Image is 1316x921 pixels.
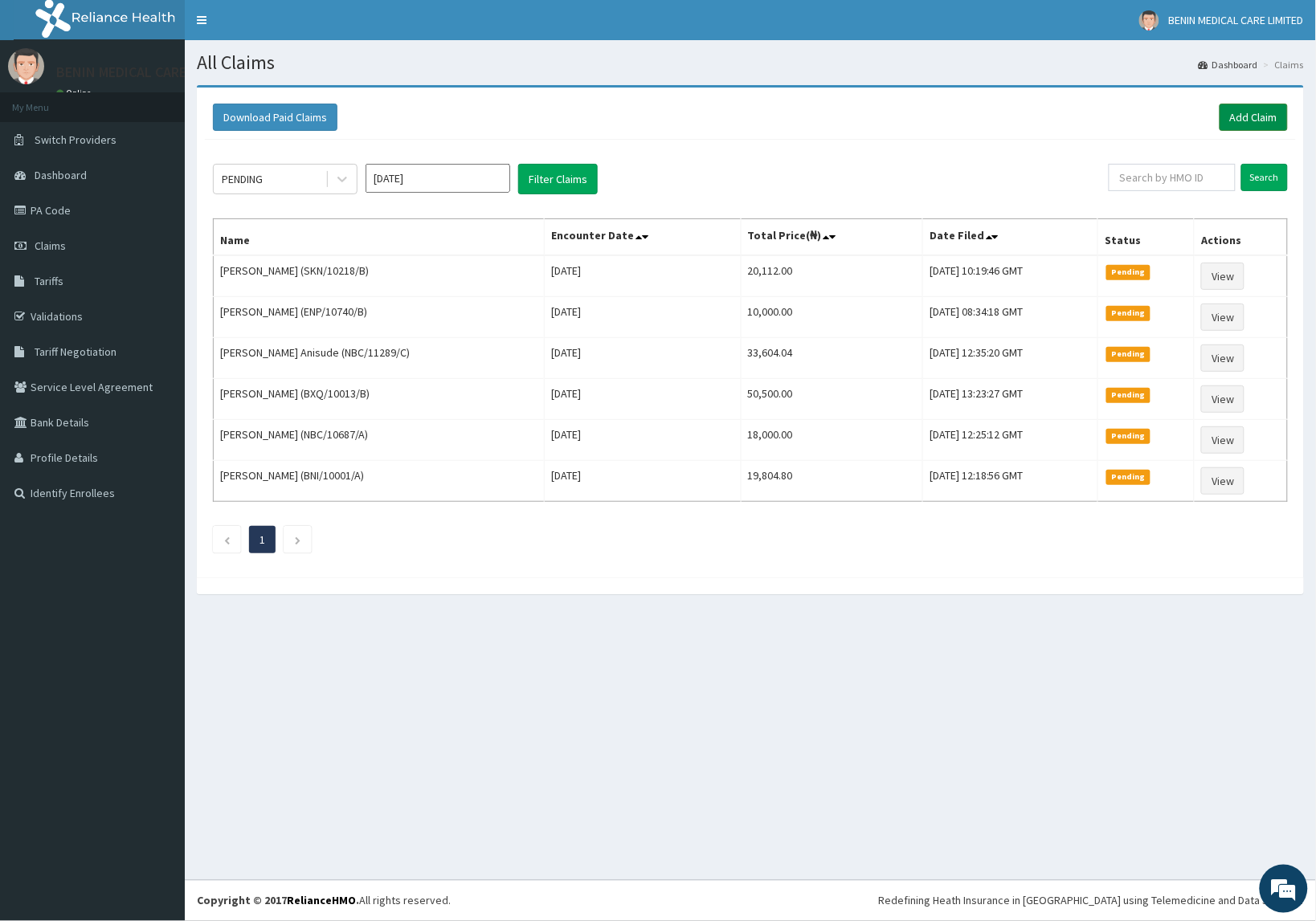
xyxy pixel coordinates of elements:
td: [PERSON_NAME] (NBC/10687/A) [214,420,545,461]
th: Total Price(₦) [741,219,922,256]
span: Tariffs [35,274,63,288]
input: Search [1241,164,1288,191]
span: Pending [1106,388,1150,402]
td: [PERSON_NAME] (SKN/10218/B) [214,255,545,297]
footer: All rights reserved. [185,880,1316,921]
a: Add Claim [1220,104,1288,131]
a: View [1201,344,1244,372]
td: [DATE] [545,338,741,379]
td: [DATE] [545,379,741,420]
a: View [1201,426,1244,454]
div: Redefining Heath Insurance in [GEOGRAPHIC_DATA] using Telemedicine and Data Science! [879,893,1304,909]
span: Pending [1106,470,1150,484]
td: [PERSON_NAME] (BXQ/10013/B) [214,379,545,420]
td: [PERSON_NAME] (BNI/10001/A) [214,461,545,502]
img: User Image [8,48,44,84]
td: [DATE] 10:19:46 GMT [923,255,1098,297]
strong: Copyright © 2017 . [197,894,359,908]
td: 10,000.00 [741,297,922,338]
a: View [1201,263,1244,290]
span: Pending [1106,306,1150,320]
a: Page 1 is your current page [260,532,265,547]
li: Claims [1260,58,1304,71]
span: BENIN MEDICAL CARE LIMITED [1169,13,1304,27]
th: Name [214,219,545,256]
td: 20,112.00 [741,255,922,297]
span: Tariff Negotiation [35,344,116,359]
span: Pending [1106,347,1150,361]
input: Search by HMO ID [1109,164,1236,191]
a: View [1201,385,1244,413]
a: View [1201,467,1244,495]
td: 33,604.04 [741,338,922,379]
button: Filter Claims [518,164,598,194]
p: BENIN MEDICAL CARE LIMITED [56,65,239,79]
td: [DATE] [545,297,741,338]
td: [DATE] 12:35:20 GMT [923,338,1098,379]
td: [DATE] 12:25:12 GMT [923,420,1098,461]
a: RelianceHMO [287,894,356,908]
td: [PERSON_NAME] Anisude (NBC/11289/C) [214,338,545,379]
a: Online [56,88,95,99]
input: Select Month and Year [366,164,510,193]
a: Dashboard [1199,58,1258,71]
td: [DATE] 12:18:56 GMT [923,461,1098,502]
td: [DATE] [545,420,741,461]
th: Encounter Date [545,219,741,256]
td: [DATE] [545,255,741,297]
h1: All Claims [197,52,1304,73]
span: Pending [1106,429,1150,443]
a: Next page [294,532,301,547]
span: Claims [35,238,66,253]
td: 19,804.80 [741,461,922,502]
a: View [1201,304,1244,331]
td: [DATE] 13:23:27 GMT [923,379,1098,420]
td: [PERSON_NAME] (ENP/10740/B) [214,297,545,338]
td: [DATE] 08:34:18 GMT [923,297,1098,338]
span: Switch Providers [35,132,116,147]
span: Dashboard [35,168,87,182]
td: 18,000.00 [741,420,922,461]
th: Date Filed [923,219,1098,256]
div: PENDING [222,171,263,187]
span: Pending [1106,265,1150,279]
td: 50,500.00 [741,379,922,420]
th: Status [1098,219,1195,256]
img: User Image [1139,10,1159,31]
th: Actions [1195,219,1288,256]
td: [DATE] [545,461,741,502]
button: Download Paid Claims [213,104,337,131]
a: Previous page [223,532,231,547]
